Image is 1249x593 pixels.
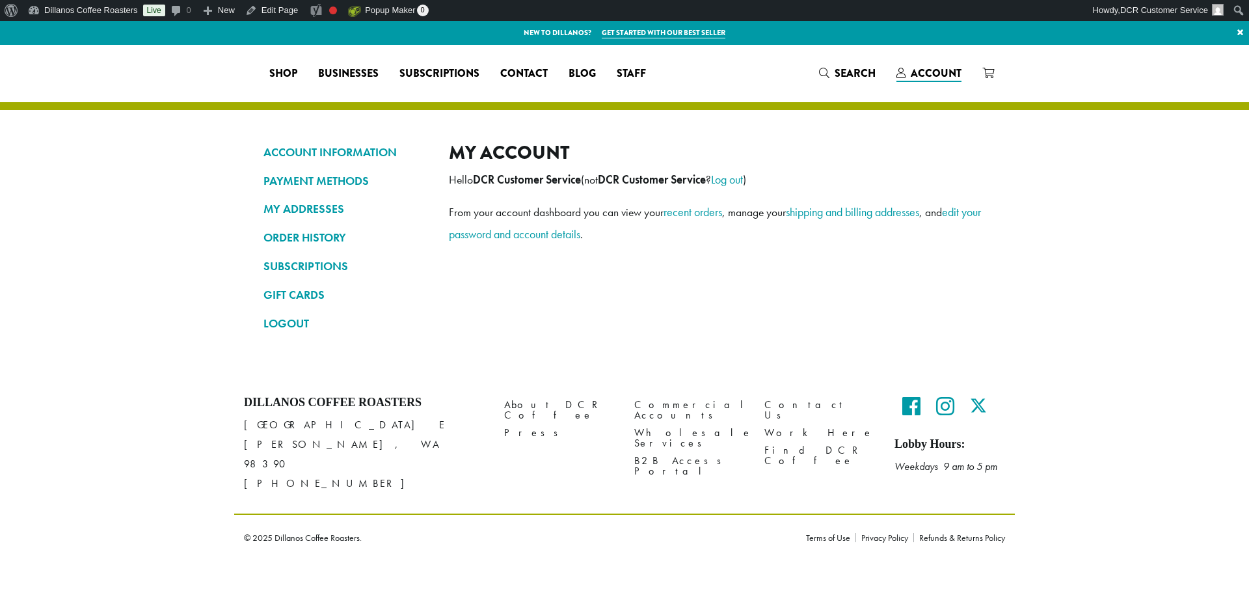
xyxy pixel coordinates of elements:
[244,533,786,542] p: © 2025 Dillanos Coffee Roasters.
[143,5,165,16] a: Live
[263,170,429,192] a: PAYMENT METHODS
[617,66,646,82] span: Staff
[329,7,337,14] div: Focus keyphrase not set
[602,27,725,38] a: Get started with our best seller
[634,396,745,424] a: Commercial Accounts
[711,172,743,187] a: Log out
[634,424,745,452] a: Wholesale Services
[504,424,615,442] a: Press
[569,66,596,82] span: Blog
[449,141,986,164] h2: My account
[894,437,1005,452] h5: Lobby Hours:
[500,66,548,82] span: Contact
[1120,5,1208,15] span: DCR Customer Service
[634,452,745,480] a: B2B Access Portal
[855,533,913,542] a: Privacy Policy
[259,63,308,84] a: Shop
[263,255,429,277] a: SUBSCRIPTIONS
[606,63,656,84] a: Staff
[269,66,297,82] span: Shop
[764,424,875,442] a: Work Here
[809,62,886,84] a: Search
[417,5,429,16] span: 0
[449,201,986,245] p: From your account dashboard you can view your , manage your , and .
[263,284,429,306] a: GIFT CARDS
[764,396,875,424] a: Contact Us
[504,396,615,424] a: About DCR Coffee
[911,66,961,81] span: Account
[244,415,485,493] p: [GEOGRAPHIC_DATA] E [PERSON_NAME], WA 98390 [PHONE_NUMBER]
[894,460,997,473] em: Weekdays 9 am to 5 pm
[664,204,722,219] a: recent orders
[263,312,429,335] a: LOGOUT
[913,533,1005,542] a: Refunds & Returns Policy
[449,169,986,191] p: Hello (not ? )
[263,141,429,345] nav: Account pages
[786,204,919,219] a: shipping and billing addresses
[263,198,429,220] a: MY ADDRESSES
[263,141,429,163] a: ACCOUNT INFORMATION
[318,66,379,82] span: Businesses
[764,442,875,470] a: Find DCR Coffee
[1231,21,1249,44] a: ×
[806,533,855,542] a: Terms of Use
[473,172,581,187] strong: DCR Customer Service
[399,66,479,82] span: Subscriptions
[244,396,485,410] h4: Dillanos Coffee Roasters
[263,227,429,249] a: ORDER HISTORY
[835,66,876,81] span: Search
[598,172,706,187] strong: DCR Customer Service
